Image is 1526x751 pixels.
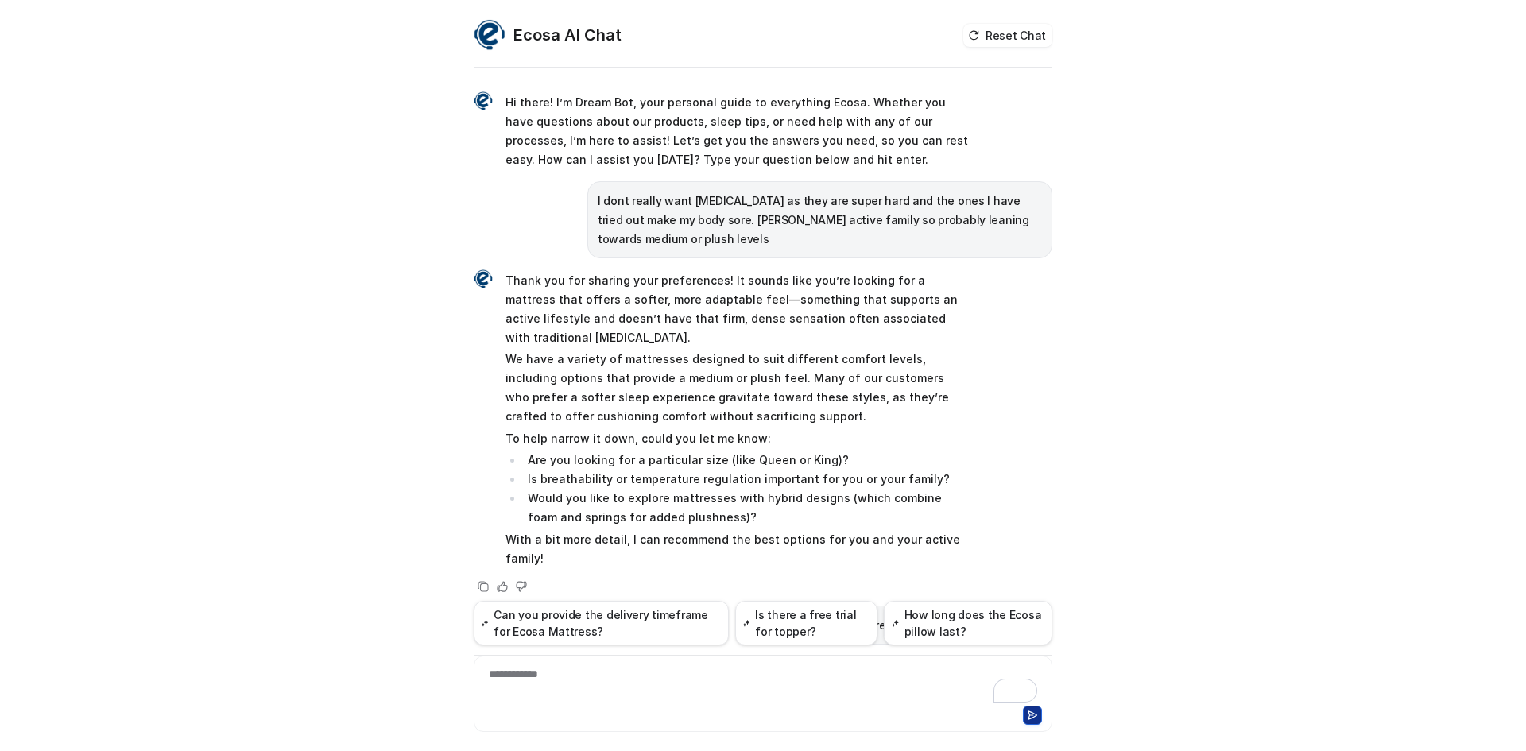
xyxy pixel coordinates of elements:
p: To help narrow it down, could you let me know: [505,429,970,448]
p: Hi there! I’m Dream Bot, your personal guide to everything Ecosa. Whether you have questions abou... [505,93,970,169]
h2: Ecosa AI Chat [513,24,622,46]
img: Widget [474,19,505,51]
p: Thank you for sharing your preferences! It sounds like you’re looking for a mattress that offers ... [505,271,970,347]
li: Are you looking for a particular size (like Queen or King)? [523,451,970,470]
div: To enrich screen reader interactions, please activate Accessibility in Grammarly extension settings [478,666,1048,703]
button: How long does the Ecosa pillow last? [884,601,1052,645]
p: I dont really want [MEDICAL_DATA] as they are super hard and the ones I have tried out make my bo... [598,192,1042,249]
button: Is there a free trial for topper? [735,601,877,645]
button: Can you provide the delivery timeframe for Ecosa Mattress? [474,601,729,645]
p: With a bit more detail, I can recommend the best options for you and your active family! [505,530,970,568]
img: Widget [474,269,493,288]
li: Is breathability or temperature regulation important for you or your family? [523,470,970,489]
button: Reset Chat [963,24,1052,47]
li: Would you like to explore mattresses with hybrid designs (which combine foam and springs for adde... [523,489,970,527]
p: We have a variety of mattresses designed to suit different comfort levels, including options that... [505,350,970,426]
img: Widget [474,91,493,110]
